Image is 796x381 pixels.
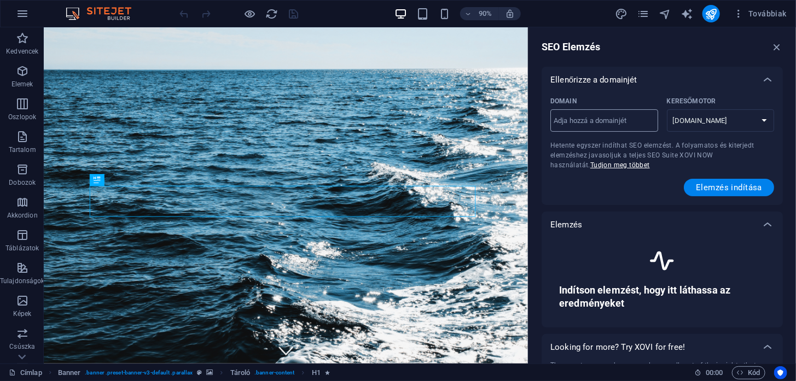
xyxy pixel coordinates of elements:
[58,366,81,379] span: Kattintson a kijelöléshez. Dupla kattintás az szerkesztéshez
[706,366,723,379] span: 00 00
[254,366,294,379] span: . banner-content
[63,7,145,20] img: Editor Logo
[85,366,193,379] span: . banner .preset-banner-v3-default .parallax
[9,178,36,187] p: Dobozok
[58,366,330,379] nav: breadcrumb
[7,211,38,220] p: Akkordion
[684,179,774,196] button: Elemzés indítása
[590,161,650,169] a: Tudjon meg többet
[542,212,783,238] div: Elemzés
[542,40,601,54] h6: SEO Elemzés
[266,8,278,20] i: Weboldal újratöltése
[542,67,783,93] div: Ellenőrizze a domainjét
[5,244,39,253] p: Táblázatok
[729,5,791,22] button: Továbbiak
[542,238,783,327] div: Ellenőrizze a domainjét
[460,7,499,20] button: 90%
[713,368,715,377] span: :
[550,74,637,85] p: Ellenőrizze a domainjét
[550,97,577,105] p: Domain
[550,342,685,353] p: Looking for more? Try XOVI for free!
[733,8,787,19] span: Továbbiak
[615,7,628,20] button: design
[11,80,33,89] p: Elemek
[550,142,754,169] span: Hetente egyszer indíthat SEO elemzést. A folyamatos és kiterjedt elemzéshez javasoljuk a teljes S...
[206,370,213,376] i: Ez az elem hátteret tartalmaz
[702,5,720,22] button: publish
[559,284,765,310] h6: Indítson elemzést, hogy itt láthassa az eredményeket
[774,366,787,379] button: Usercentrics
[542,334,783,360] div: Looking for more? Try XOVI for free!
[681,7,694,20] button: text_generator
[737,366,760,379] span: Kód
[312,366,321,379] span: Kattintson a kijelöléshez. Dupla kattintás az szerkesztéshez
[9,342,35,351] p: Csúszka
[637,7,650,20] button: pages
[243,7,257,20] button: Kattintson ide az előnézeti módból való kilépéshez és a szerkesztés folytatásához
[681,8,693,20] i: AI Writer
[705,8,717,20] i: Közzététel
[477,7,494,20] h6: 90%
[732,366,765,379] button: Kód
[9,366,42,379] a: Kattintson a kijelölés megszüntetéséhez. Dupla kattintás az oldalak megnyitásához
[542,93,783,205] div: Ellenőrizze a domainjét
[265,7,278,20] button: reload
[694,366,723,379] h6: Munkamenet idő
[6,47,38,56] p: Kedvencek
[197,370,202,376] i: Ez az elem egy testreszabható előre beállítás
[615,8,627,20] i: Tervezés (Ctrl+Alt+Y)
[550,219,582,230] p: Elemzés
[13,309,32,318] p: Képek
[696,183,762,192] span: Elemzés indítása
[667,109,775,132] select: Keresőmotor
[230,366,251,379] span: Kattintson a kijelöléshez. Dupla kattintás az szerkesztéshez
[8,113,36,121] p: Oszlopok
[505,9,515,19] i: Átméretezés esetén automatikusan beállítja a nagyítási szintet a választott eszköznek megfelelően.
[325,370,330,376] i: Az elem animációt tartalmaz
[659,7,672,20] button: navigator
[667,97,716,105] p: Keresőmotor
[9,145,36,154] p: Tartalom
[550,112,658,130] input: Domain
